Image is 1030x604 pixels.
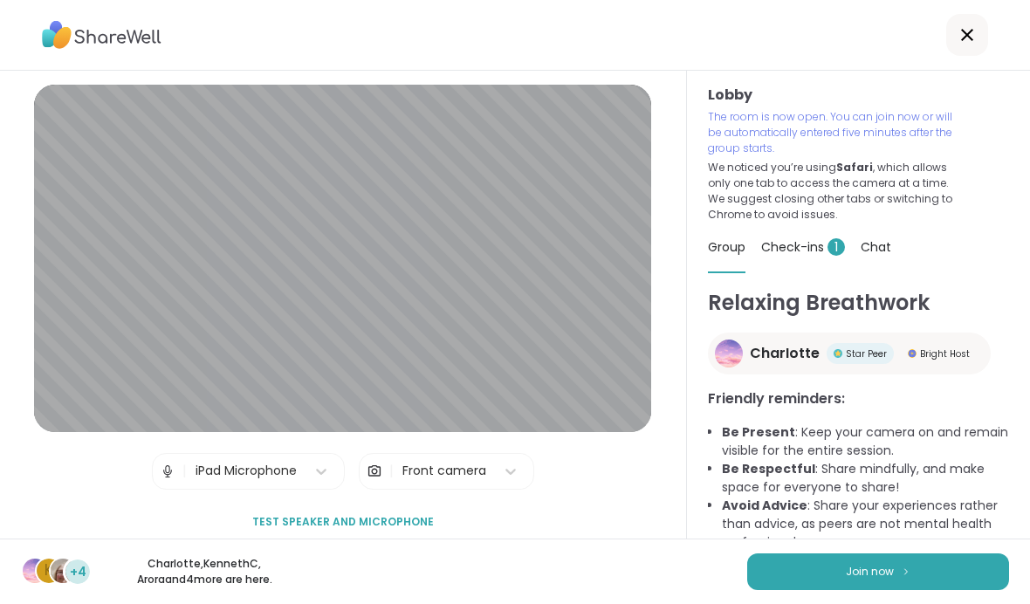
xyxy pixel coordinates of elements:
[761,238,845,256] span: Check-ins
[715,340,743,367] img: CharIotte
[920,347,970,360] span: Bright Host
[846,564,894,580] span: Join now
[252,514,434,530] span: Test speaker and microphone
[51,559,75,583] img: Arora
[722,460,815,477] b: Be Respectful
[708,238,745,256] span: Group
[245,504,441,540] button: Test speaker and microphone
[747,553,1009,590] button: Join now
[196,462,297,480] div: iPad Microphone
[708,85,1009,106] h3: Lobby
[722,423,1009,460] li: : Keep your camera on and remain visible for the entire session.
[908,349,917,358] img: Bright Host
[861,238,891,256] span: Chat
[182,454,187,489] span: |
[708,160,959,223] p: We noticed you’re using , which allows only one tab to access the camera at a time. We suggest cl...
[708,109,959,156] p: The room is now open. You can join now or will be automatically entered five minutes after the gr...
[846,347,887,360] span: Star Peer
[708,388,1009,409] h3: Friendly reminders:
[367,454,382,489] img: Camera
[722,497,1009,552] li: : Share your experiences rather than advice, as peers are not mental health professionals.
[827,238,845,256] span: 1
[708,333,991,374] a: CharIotteCharIotteStar PeerStar PeerBright HostBright Host
[70,563,86,581] span: +4
[834,349,842,358] img: Star Peer
[722,497,807,514] b: Avoid Advice
[901,566,911,576] img: ShareWell Logomark
[106,556,302,587] p: CharIotte , KennethC , Arora and 4 more are here.
[23,559,47,583] img: CharIotte
[45,559,53,582] span: K
[750,343,820,364] span: CharIotte
[389,454,394,489] span: |
[722,460,1009,497] li: : Share mindfully, and make space for everyone to share!
[708,287,1009,319] h1: Relaxing Breathwork
[42,15,161,55] img: ShareWell Logo
[402,462,486,480] div: Front camera
[722,423,795,441] b: Be Present
[160,454,175,489] img: Microphone
[836,160,873,175] b: Safari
